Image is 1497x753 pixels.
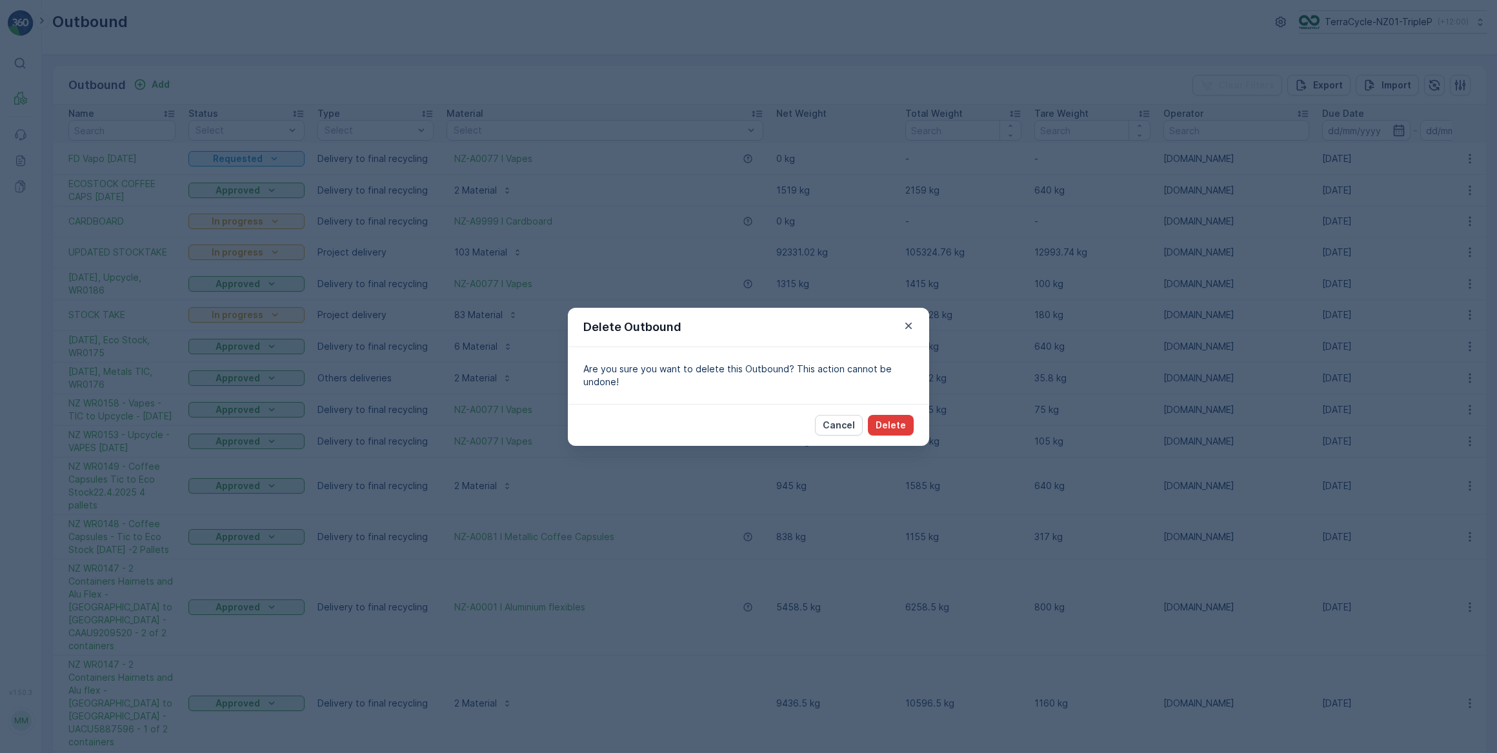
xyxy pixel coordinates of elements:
[876,419,906,432] p: Delete
[823,419,855,432] p: Cancel
[583,318,681,336] p: Delete Outbound
[815,415,863,436] button: Cancel
[868,415,914,436] button: Delete
[583,363,914,388] p: Are you sure you want to delete this Outbound? This action cannot be undone!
